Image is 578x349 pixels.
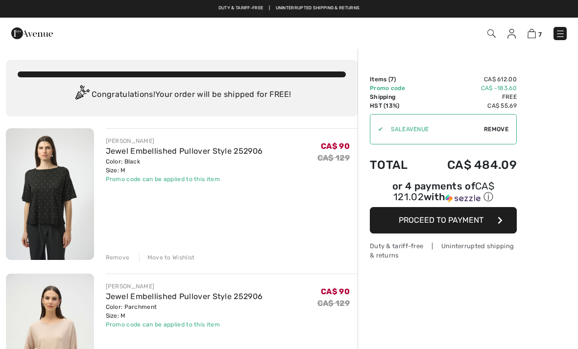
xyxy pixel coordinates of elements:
img: My Info [507,29,516,39]
td: CA$ 484.09 [422,148,517,182]
img: Search [487,29,496,38]
span: 7 [390,76,394,83]
td: Items ( ) [370,75,422,84]
div: Promo code can be applied to this item [106,320,263,329]
a: 7 [528,27,542,39]
a: Jewel Embellished Pullover Style 252906 [106,146,263,156]
span: CA$ 121.02 [393,180,494,203]
span: CA$ 90 [321,141,350,151]
div: Move to Wishlist [139,253,195,262]
a: 1ère Avenue [11,28,53,37]
td: Total [370,148,422,182]
span: 7 [538,31,542,38]
button: Proceed to Payment [370,207,517,233]
s: CA$ 129 [317,153,350,163]
td: Promo code [370,84,422,93]
td: CA$ 55.69 [422,101,517,110]
a: Jewel Embellished Pullover Style 252906 [106,292,263,301]
td: Shipping [370,93,422,101]
img: Jewel Embellished Pullover Style 252906 [6,128,94,260]
div: [PERSON_NAME] [106,282,263,291]
div: Remove [106,253,130,262]
span: Proceed to Payment [399,215,483,225]
div: Color: Parchment Size: M [106,302,263,320]
img: Sezzle [445,194,481,203]
td: CA$ 612.00 [422,75,517,84]
div: Color: Black Size: M [106,157,263,175]
span: CA$ 90 [321,287,350,296]
div: ✔ [370,125,383,134]
img: Congratulation2.svg [72,85,92,105]
td: CA$ -183.60 [422,84,517,93]
input: Promo code [383,115,484,144]
s: CA$ 129 [317,299,350,308]
img: Shopping Bag [528,29,536,38]
img: 1ère Avenue [11,23,53,43]
div: Congratulations! Your order will be shipped for FREE! [18,85,346,105]
div: or 4 payments ofCA$ 121.02withSezzle Click to learn more about Sezzle [370,182,517,207]
img: Menu [555,29,565,39]
td: Free [422,93,517,101]
span: Remove [484,125,508,134]
div: Promo code can be applied to this item [106,175,263,184]
div: or 4 payments of with [370,182,517,204]
td: HST (13%) [370,101,422,110]
div: [PERSON_NAME] [106,137,263,145]
div: Duty & tariff-free | Uninterrupted shipping & returns [370,241,517,260]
